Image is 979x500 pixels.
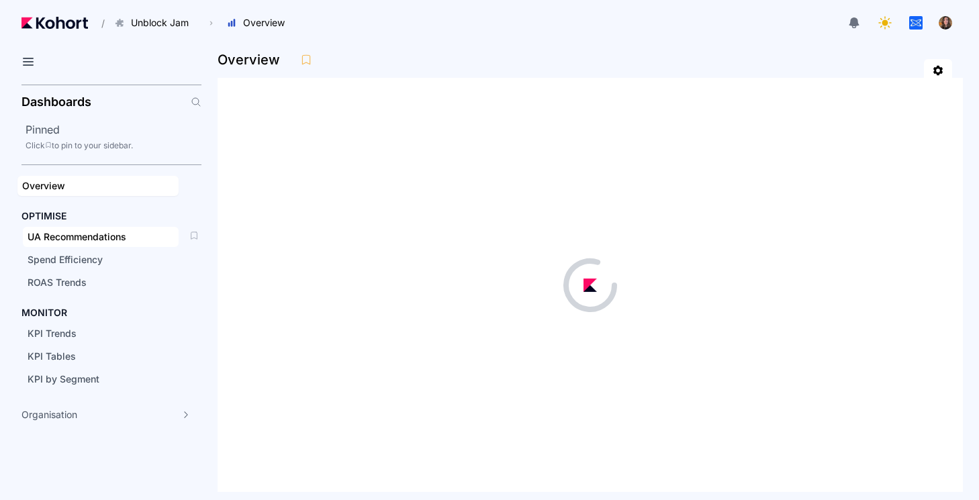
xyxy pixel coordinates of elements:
a: Spend Efficiency [23,250,179,270]
span: KPI by Segment [28,373,99,385]
button: Overview [220,11,299,34]
span: › [207,17,216,28]
a: KPI Trends [23,323,179,344]
img: logo_tapnation_logo_20240723112628242335.jpg [909,16,923,30]
a: UA Recommendations [23,227,179,247]
h3: Overview [218,53,288,66]
a: KPI by Segment [23,369,179,389]
button: Unblock Jam [107,11,203,34]
h4: OPTIMISE [21,209,66,223]
span: Unblock Jam [131,16,189,30]
span: Organisation [21,408,77,421]
span: KPI Trends [28,328,77,339]
span: ROAS Trends [28,277,87,288]
span: Overview [22,180,65,191]
h2: Pinned [26,121,201,138]
a: Overview [17,176,179,196]
h4: MONITOR [21,306,67,319]
span: / [91,16,105,30]
span: KPI Tables [28,350,76,362]
h2: Dashboards [21,96,91,108]
span: Spend Efficiency [28,254,103,265]
a: KPI Tables [23,346,179,366]
img: Kohort logo [21,17,88,29]
span: Overview [243,16,285,30]
span: UA Recommendations [28,231,126,242]
a: ROAS Trends [23,272,179,293]
div: Click to pin to your sidebar. [26,140,201,151]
